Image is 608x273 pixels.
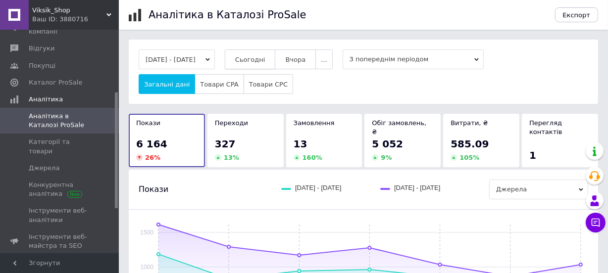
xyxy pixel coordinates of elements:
span: 1 [529,149,536,161]
span: Переходи [215,119,248,127]
span: Покази [136,119,160,127]
button: Товари CPC [244,74,293,94]
span: 26 % [145,154,160,161]
div: Ваш ID: 3880716 [32,15,119,24]
span: Конкурентна аналітика [29,181,92,198]
span: 160 % [303,154,322,161]
span: 9 % [381,154,392,161]
span: Витрати, ₴ [451,119,488,127]
span: Загальні дані [144,81,190,88]
span: Джерела [489,180,588,199]
span: Категорії та товари [29,137,92,155]
span: ... [321,56,327,63]
span: Експорт [563,11,591,19]
button: Експорт [555,7,599,22]
span: Замовлення [294,119,335,127]
button: Чат з покупцем [586,213,606,232]
span: Аналітика [29,95,63,104]
span: Перегляд контактів [529,119,562,136]
span: Інструменти веб-аналітики [29,206,92,224]
span: Аналітика в Каталозі ProSale [29,112,92,130]
span: 585.09 [451,138,489,150]
span: Джерела [29,164,59,173]
span: Товари CPC [249,81,288,88]
button: Загальні дані [139,74,195,94]
span: Відгуки [29,44,54,53]
span: 5 052 [372,138,403,150]
text: 1000 [140,264,153,271]
button: Сьогодні [225,49,276,69]
button: ... [315,49,332,69]
span: 105 % [459,154,479,161]
span: Обіг замовлень, ₴ [372,119,426,136]
button: Товари CPA [195,74,244,94]
span: 13 % [224,154,239,161]
span: Інструменти веб-майстра та SEO [29,232,92,250]
h1: Аналітика в Каталозі ProSale [149,9,306,21]
span: 13 [294,138,307,150]
span: Покази [139,184,168,195]
span: З попереднім періодом [343,49,484,69]
span: Сьогодні [235,56,265,63]
span: Покупці [29,61,55,70]
button: Вчора [275,49,316,69]
span: Вчора [285,56,305,63]
span: Viksik_Shop [32,6,106,15]
text: 1500 [140,229,153,236]
span: 327 [215,138,236,150]
span: Товари CPA [200,81,238,88]
span: 6 164 [136,138,167,150]
button: [DATE] - [DATE] [139,49,215,69]
span: Каталог ProSale [29,78,82,87]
